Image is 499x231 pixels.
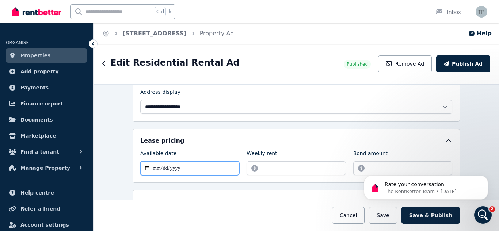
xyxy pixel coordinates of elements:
[436,55,490,72] button: Publish Ad
[6,128,87,143] a: Marketplace
[6,145,87,159] button: Find a tenant
[15,103,30,118] img: Profile image for The RentBetter Team
[6,80,87,95] a: Payments
[155,7,166,16] span: Ctrl
[140,88,180,99] label: Address display
[140,136,184,145] h5: Lease pricing
[33,111,87,118] div: The RentBetter Team
[6,64,87,79] a: Add property
[8,97,138,124] div: Profile image for The RentBetter TeamWas that helpful?The RentBetter Team•2m ago
[20,83,49,92] span: Payments
[6,40,29,45] span: ORGANISE
[61,182,86,187] span: Messages
[88,111,110,118] div: • 2m ago
[7,86,139,124] div: Recent messageProfile image for The RentBetter TeamWas that helpful?The RentBetter Team•2m ago
[15,14,64,25] img: logo
[92,12,107,26] img: Profile image for Rochelle
[353,150,388,160] label: Bond amount
[200,30,234,37] a: Property Ad
[20,147,59,156] span: Find a tenant
[169,9,171,15] span: k
[332,207,365,224] button: Cancel
[20,188,54,197] span: Help centre
[98,164,146,193] button: Help
[435,8,461,16] div: Inbox
[11,149,136,162] div: How much does it cost?
[489,206,495,212] span: 2
[20,131,56,140] span: Marketplace
[468,29,492,38] button: Help
[353,160,499,211] iframe: Intercom notifications message
[6,112,87,127] a: Documents
[347,61,368,67] span: Published
[6,201,87,216] a: Refer a friend
[20,67,59,76] span: Add property
[247,150,277,160] label: Weekly rent
[476,6,487,18] img: Tamara Pratt
[15,152,122,159] div: How much does it cost?
[15,64,132,77] p: How can we help?
[369,207,397,224] button: Save
[6,185,87,200] a: Help centre
[140,198,194,207] h5: Property details
[20,204,60,213] span: Refer a friend
[11,131,136,146] button: Search for help
[106,12,121,26] img: Profile image for Earl
[140,150,176,160] label: Available date
[20,163,70,172] span: Manage Property
[33,104,77,109] span: Was that helpful?
[20,220,69,229] span: Account settings
[123,30,187,37] a: [STREET_ADDRESS]
[110,57,240,69] h1: Edit Residential Rental Ad
[12,6,61,17] img: RentBetter
[16,182,33,187] span: Home
[378,55,432,72] button: Remove Ad
[78,12,93,26] img: Profile image for Jodie
[94,23,243,44] nav: Breadcrumb
[49,164,97,193] button: Messages
[6,96,87,111] a: Finance report
[401,207,460,224] button: Save & Publish
[20,99,63,108] span: Finance report
[20,51,51,60] span: Properties
[6,161,87,175] button: Manage Property
[474,206,492,224] iframe: Intercom live chat
[116,182,127,187] span: Help
[15,52,132,64] p: Hi [PERSON_NAME]
[15,92,131,100] div: Recent message
[6,48,87,63] a: Properties
[15,135,59,143] span: Search for help
[126,12,139,25] div: Close
[20,115,53,124] span: Documents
